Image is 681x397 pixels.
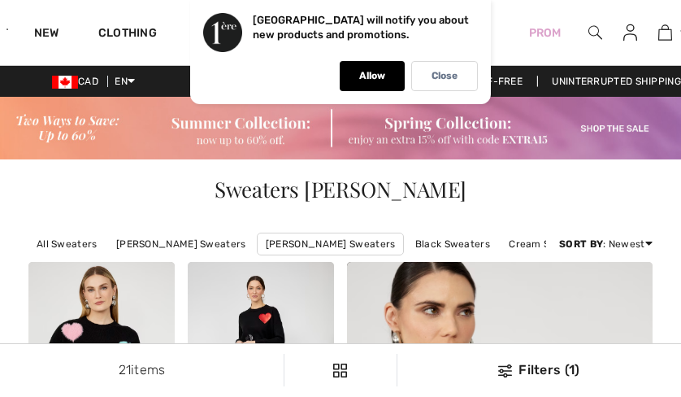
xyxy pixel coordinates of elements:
[559,237,653,251] div: : Newest
[115,76,135,87] span: EN
[28,233,106,255] a: All Sweaters
[658,23,672,42] img: My Bag
[7,13,8,46] img: 1ère Avenue
[588,23,602,42] img: search the website
[333,364,347,377] img: Filters
[257,233,405,255] a: [PERSON_NAME] Sweaters
[98,26,157,43] a: Clothing
[108,233,254,255] a: [PERSON_NAME] Sweaters
[610,23,650,43] a: Sign In
[34,26,59,43] a: New
[119,362,132,377] span: 21
[498,364,512,377] img: Filters
[651,23,680,42] a: 1
[407,360,671,380] div: Filters (1)
[432,70,458,82] p: Close
[52,76,105,87] span: CAD
[529,24,562,41] a: Prom
[559,238,603,250] strong: Sort By
[359,70,385,82] p: Allow
[52,76,78,89] img: Canadian Dollar
[623,23,637,42] img: My Info
[253,14,469,41] p: [GEOGRAPHIC_DATA] will notify you about new products and promotions.
[501,233,597,255] a: Cream Sweaters
[407,233,498,255] a: Black Sweaters
[215,175,466,203] span: Sweaters [PERSON_NAME]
